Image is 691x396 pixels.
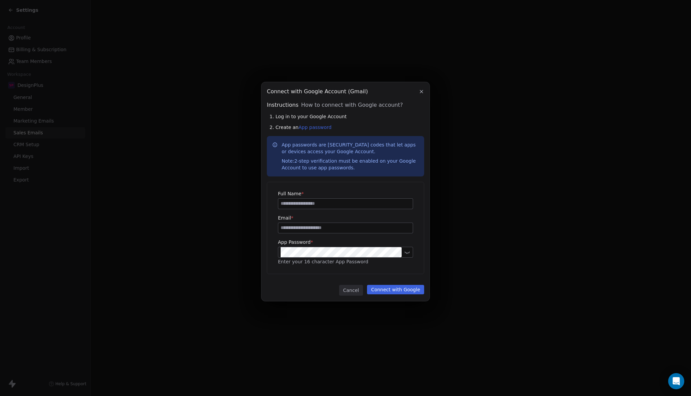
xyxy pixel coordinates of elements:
[282,141,419,171] p: App passwords are [SECURITY_DATA] codes that let apps or devices access your Google Account.
[339,285,363,296] button: Cancel
[267,88,368,96] span: Connect with Google Account (Gmail)
[278,239,413,245] label: App Password
[270,124,332,131] span: 2. Create an
[270,113,347,120] span: 1. Log in to your Google Account
[282,158,419,171] div: 2-step verification must be enabled on your Google Account to use app passwords.
[282,158,294,164] span: Note:
[278,259,368,264] span: Enter your 16 character App Password
[278,214,413,221] label: Email
[298,125,331,130] a: App password
[267,101,298,109] span: Instructions
[278,190,413,197] label: Full Name
[367,285,424,294] button: Connect with Google
[301,101,403,109] span: How to connect with Google account?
